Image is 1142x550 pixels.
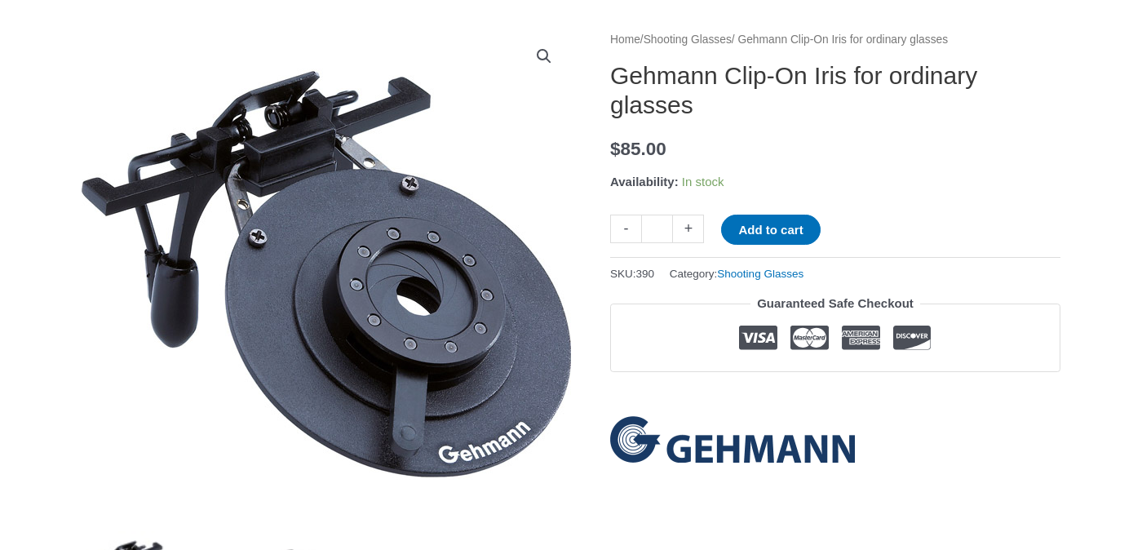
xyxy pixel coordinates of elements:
[610,61,1060,120] h1: Gehmann Clip-On Iris for ordinary glasses
[673,215,704,243] a: +
[641,215,673,243] input: Product quantity
[610,264,654,284] span: SKU:
[610,175,679,189] span: Availability:
[721,215,820,245] button: Add to cart
[610,33,640,46] a: Home
[750,292,920,315] legend: Guaranteed Safe Checkout
[717,268,803,280] a: Shooting Glasses
[529,42,559,71] a: View full-screen image gallery
[670,264,803,284] span: Category:
[610,139,621,159] span: $
[610,29,1060,51] nav: Breadcrumb
[644,33,732,46] a: Shooting Glasses
[82,29,571,519] img: Gehmann Clip-On Iris
[682,175,724,189] span: In stock
[610,416,855,463] a: Gehmann
[636,268,655,280] span: 390
[610,139,666,159] bdi: 85.00
[610,215,641,243] a: -
[610,384,1060,404] iframe: Customer reviews powered by Trustpilot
